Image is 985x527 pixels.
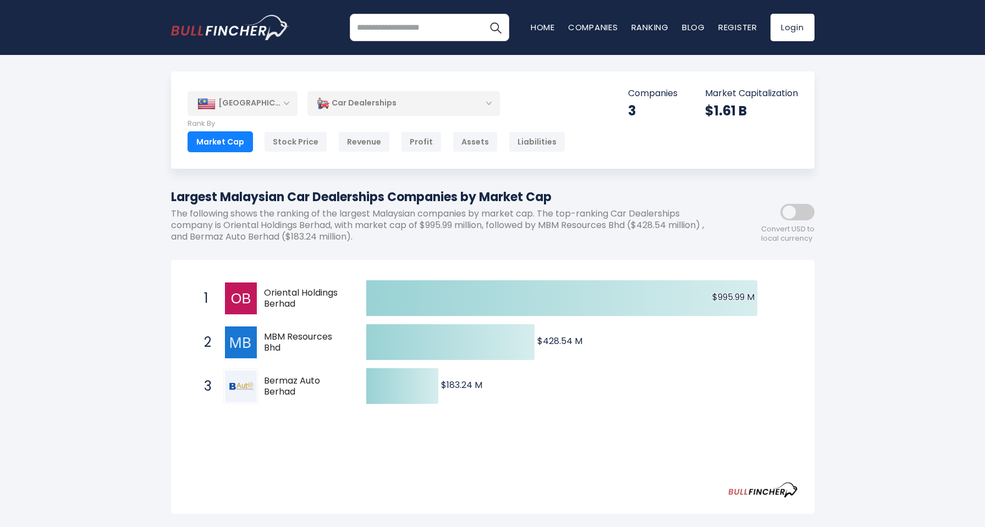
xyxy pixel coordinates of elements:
span: 1 [199,289,210,308]
p: The following shows the ranking of the largest Malaysian companies by market cap. The top-ranking... [171,208,716,242]
div: Revenue [338,131,390,152]
span: 2 [199,333,210,352]
span: 3 [199,377,210,396]
h1: Largest Malaysian Car Dealerships Companies by Market Cap [171,188,716,206]
a: Ranking [631,21,669,33]
text: $183.24 M [441,379,482,391]
p: Rank By [188,119,565,129]
img: MBM Resources Bhd [225,326,257,358]
div: Profit [401,131,442,152]
div: Car Dealerships [307,91,500,116]
img: Oriental Holdings Berhad [225,282,257,314]
a: Blog [682,21,705,33]
a: Register [718,21,757,33]
div: 3 [628,102,678,119]
span: MBM Resources Bhd [264,331,347,354]
p: Companies [628,88,678,99]
div: Stock Price [264,131,327,152]
span: Bermaz Auto Berhad [264,375,347,398]
span: Convert USD to local currency [761,225,815,243]
div: Market Cap [188,131,253,152]
button: Search [482,14,509,41]
a: Home [531,21,555,33]
div: Assets [453,131,498,152]
span: Oriental Holdings Berhad [264,287,347,310]
text: $428.54 M [537,335,582,347]
div: [GEOGRAPHIC_DATA] [188,91,298,115]
p: Market Capitalization [705,88,798,99]
img: Bermaz Auto Berhad [225,370,257,402]
div: Liabilities [509,131,565,152]
img: bullfincher logo [171,15,289,40]
a: Companies [568,21,618,33]
a: Login [771,14,815,41]
a: Go to homepage [171,15,289,40]
text: $995.99 M [712,291,754,303]
div: $1.61 B [705,102,798,119]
